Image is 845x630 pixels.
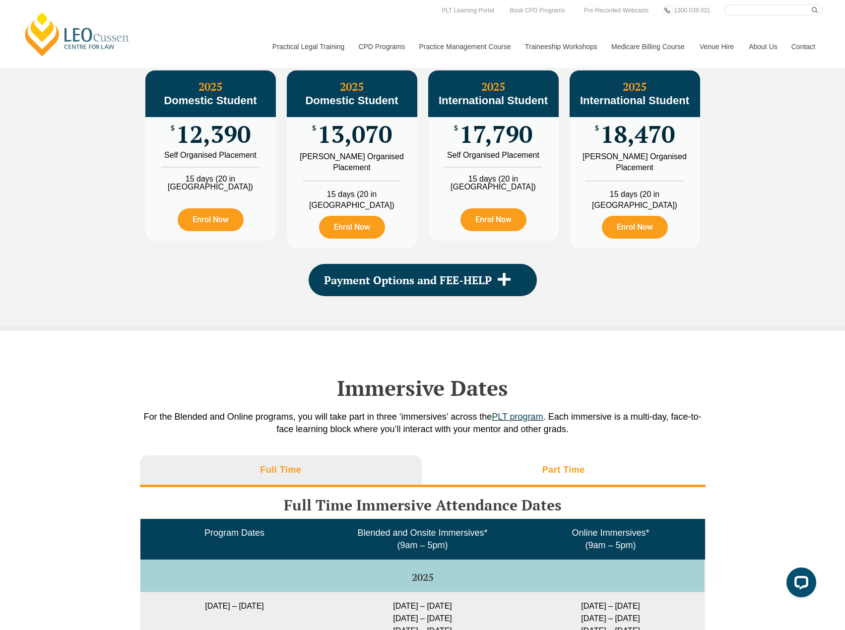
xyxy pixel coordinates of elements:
span: Domestic Student [305,94,398,107]
span: $ [595,125,599,132]
a: Enrol Now [460,208,526,231]
div: Self Organised Placement [153,151,268,159]
a: Enrol Now [319,216,385,239]
span: Domestic Student [164,94,257,107]
div: [PERSON_NAME] Organised Placement [294,151,410,173]
h5: 2025 [144,572,701,583]
span: 12,390 [176,125,251,144]
a: Venue Hire [692,25,741,68]
li: 15 days (20 in [GEOGRAPHIC_DATA]) [145,167,276,191]
a: CPD Programs [351,25,411,68]
h2: Immersive Dates [140,376,706,400]
span: 13,070 [318,125,392,144]
a: Traineeship Workshops [518,25,604,68]
a: 1300 039 031 [671,5,713,16]
a: About Us [741,25,784,68]
span: 1300 039 031 [674,7,710,14]
h3: Full Time Immersive Attendance Dates [140,497,706,513]
a: PLT program [492,412,543,422]
a: Pre-Recorded Webcasts [582,5,651,16]
a: PLT Learning Portal [439,5,497,16]
h3: 2025 [287,80,417,107]
a: Practical Legal Training [265,25,351,68]
a: Enrol Now [178,208,244,231]
span: $ [312,125,316,132]
div: [PERSON_NAME] Organised Placement [577,151,693,173]
span: $ [454,125,458,132]
span: $ [171,125,175,132]
li: 15 days (20 in [GEOGRAPHIC_DATA]) [428,167,559,191]
a: Practice Management Course [412,25,518,68]
span: Online Immersives* (9am – 5pm) [572,528,649,550]
span: 18,470 [600,125,675,144]
span: International Student [439,94,548,107]
h3: 2025 [570,80,700,107]
span: Blended and Onsite Immersives* (9am – 5pm) [357,528,487,550]
span: Program Dates [204,528,264,538]
li: 15 days (20 in [GEOGRAPHIC_DATA]) [287,181,417,211]
p: For the Blended and Online programs, you will take part in three ‘immersives’ across the . Each i... [140,411,706,436]
div: Self Organised Placement [436,151,551,159]
span: Payment Options and FEE-HELP [324,275,492,286]
span: International Student [580,94,689,107]
a: Enrol Now [602,216,668,239]
iframe: LiveChat chat widget [779,564,820,605]
span: 17,790 [459,125,532,144]
h3: Full Time [260,464,301,476]
a: Book CPD Programs [507,5,567,16]
a: Medicare Billing Course [604,25,692,68]
h3: 2025 [428,80,559,107]
a: [PERSON_NAME] Centre for Law [22,11,132,58]
a: Contact [784,25,823,68]
h3: Part Time [542,464,585,476]
h3: 2025 [145,80,276,107]
li: 15 days (20 in [GEOGRAPHIC_DATA]) [570,181,700,211]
